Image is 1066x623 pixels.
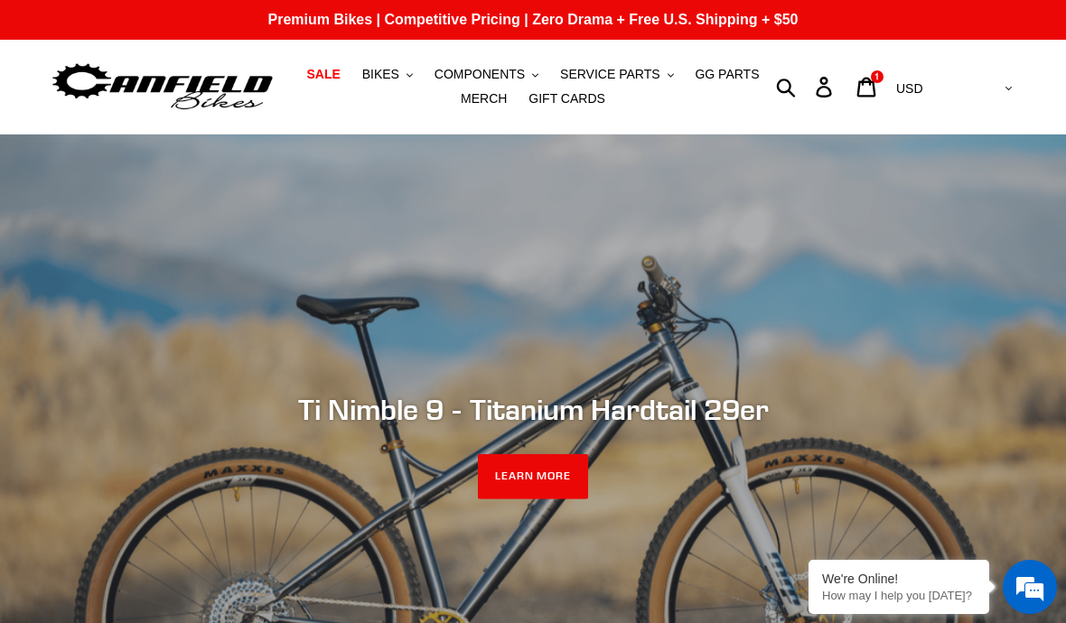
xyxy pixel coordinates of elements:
span: SALE [306,67,340,82]
button: SERVICE PARTS [551,62,682,87]
a: MERCH [452,87,516,111]
span: COMPONENTS [435,67,525,82]
span: BIKES [362,67,399,82]
a: SALE [297,62,349,87]
a: GIFT CARDS [519,87,614,111]
button: BIKES [353,62,422,87]
button: COMPONENTS [425,62,547,87]
a: LEARN MORE [478,454,589,499]
span: 1 [874,72,879,81]
div: We're Online! [822,572,976,586]
a: GG PARTS [686,62,768,87]
p: How may I help you today? [822,589,976,602]
span: MERCH [461,91,507,107]
a: 1 [846,68,889,107]
img: Canfield Bikes [50,59,276,116]
span: GIFT CARDS [528,91,605,107]
span: GG PARTS [695,67,759,82]
h2: Ti Nimble 9 - Titanium Hardtail 29er [50,393,1016,427]
span: SERVICE PARTS [560,67,659,82]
